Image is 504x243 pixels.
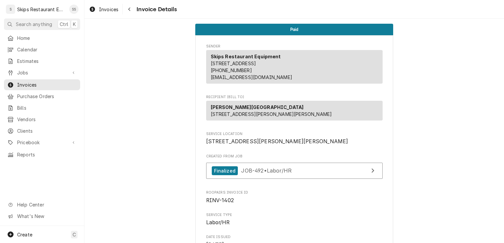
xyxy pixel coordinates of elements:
span: [STREET_ADDRESS][PERSON_NAME][PERSON_NAME] [211,111,332,117]
span: Roopairs Invoice ID [206,190,383,195]
span: Estimates [17,58,77,65]
div: Invoice Sender [206,44,383,87]
a: [PHONE_NUMBER] [211,67,252,73]
span: Clients [17,127,77,134]
a: Vendors [4,114,80,125]
span: Roopairs Invoice ID [206,197,383,204]
a: Purchase Orders [4,91,80,102]
span: Paid [290,27,299,32]
a: Go to Help Center [4,199,80,210]
div: Sender [206,50,383,86]
button: Navigate back [124,4,135,14]
a: Home [4,33,80,43]
span: What's New [17,213,76,220]
a: Go to Jobs [4,67,80,78]
span: JOB-492 • Labor/HR [241,167,292,174]
div: Created From Job [206,154,383,182]
a: Invoices [86,4,121,15]
span: Reports [17,151,77,158]
button: Search anythingCtrlK [4,18,80,30]
a: View Job [206,163,383,179]
span: C [73,231,76,238]
div: SS [69,5,79,14]
span: RINV-1402 [206,197,234,203]
a: Invoices [4,79,80,90]
span: Invoices [17,81,77,88]
div: Shan Skipper's Avatar [69,5,79,14]
span: Search anything [16,21,52,28]
span: Labor/HR [206,219,230,226]
a: [EMAIL_ADDRESS][DOMAIN_NAME] [211,74,292,80]
span: Invoices [99,6,118,13]
span: [STREET_ADDRESS] [211,61,256,66]
div: Service Location [206,131,383,146]
span: Recipient (Bill To) [206,94,383,100]
span: Service Type [206,212,383,218]
span: Service Type [206,219,383,227]
span: Jobs [17,69,67,76]
span: Bills [17,104,77,111]
span: Service Location [206,131,383,137]
div: Recipient (Bill To) [206,101,383,121]
span: K [73,21,76,28]
a: Reports [4,149,80,160]
a: Bills [4,102,80,113]
span: Purchase Orders [17,93,77,100]
a: Calendar [4,44,80,55]
span: Vendors [17,116,77,123]
span: Date Issued [206,234,383,240]
span: Invoice Details [135,5,176,14]
span: Sender [206,44,383,49]
span: Created From Job [206,154,383,159]
div: Sender [206,50,383,84]
span: Help Center [17,201,76,208]
span: Ctrl [60,21,68,28]
span: Home [17,35,77,41]
strong: [PERSON_NAME][GEOGRAPHIC_DATA] [211,104,304,110]
div: Invoice Recipient [206,94,383,123]
a: Go to What's New [4,211,80,222]
a: Estimates [4,56,80,67]
div: Service Type [206,212,383,227]
span: Calendar [17,46,77,53]
span: Create [17,232,32,237]
span: Pricebook [17,139,67,146]
div: Recipient (Bill To) [206,101,383,123]
div: S [6,5,15,14]
div: Status [195,24,393,35]
div: Skips Restaurant Equipment [17,6,66,13]
div: Roopairs Invoice ID [206,190,383,204]
span: Service Location [206,138,383,146]
span: [STREET_ADDRESS][PERSON_NAME][PERSON_NAME] [206,138,348,145]
strong: Skips Restaurant Equipment [211,54,281,59]
a: Go to Pricebook [4,137,80,148]
a: Clients [4,125,80,136]
div: Finalized [212,166,238,175]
